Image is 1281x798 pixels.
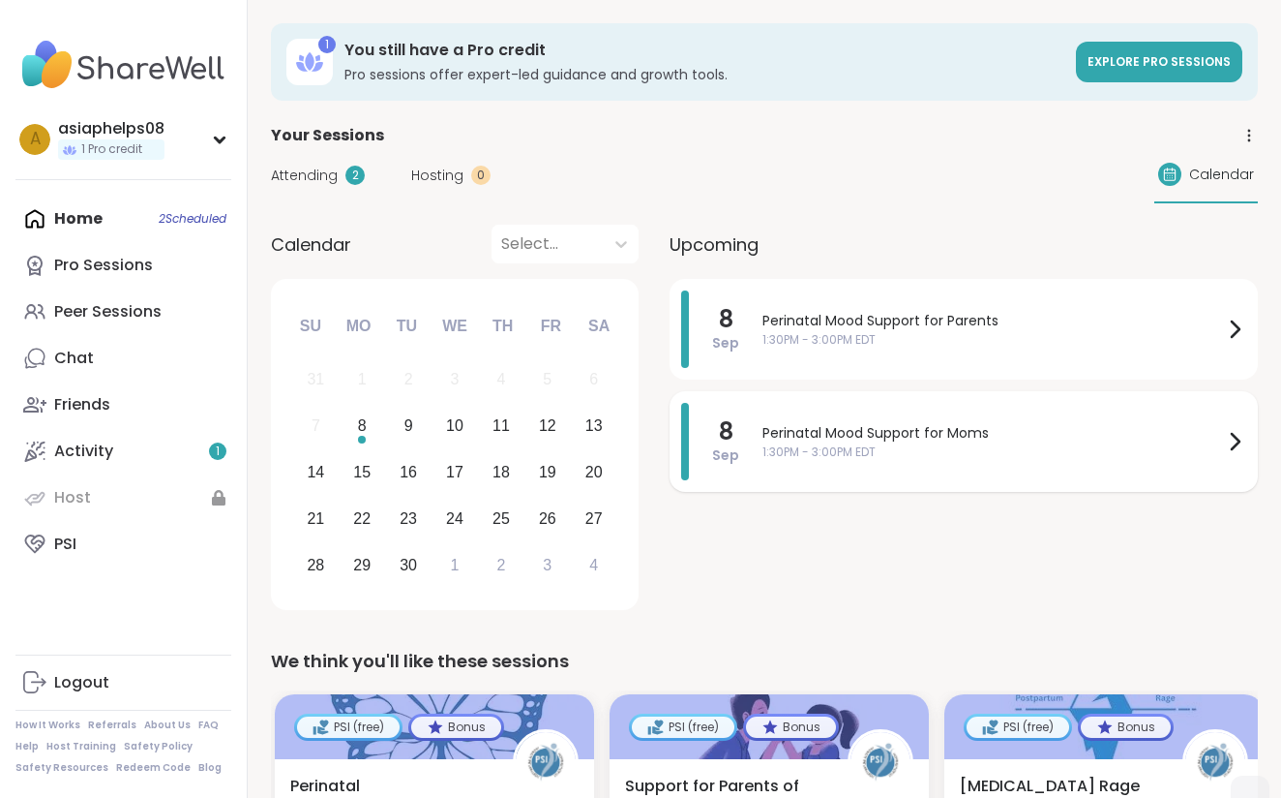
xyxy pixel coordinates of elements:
div: Choose Thursday, September 11th, 2025 [481,406,522,447]
div: 11 [492,413,510,439]
a: Safety Policy [124,740,193,753]
span: Hosting [411,166,463,186]
div: Choose Sunday, September 21st, 2025 [295,498,337,539]
div: Host [54,487,91,508]
div: asiaphelps08 [58,118,164,139]
div: Choose Saturday, September 13th, 2025 [573,406,614,447]
div: 13 [585,413,603,439]
div: 31 [307,366,324,392]
div: Choose Wednesday, September 24th, 2025 [434,498,476,539]
a: Explore Pro sessions [1076,42,1242,82]
div: 18 [492,459,510,485]
div: Choose Monday, September 22nd, 2025 [342,498,383,539]
div: Tu [385,305,428,348]
span: Explore Pro sessions [1087,53,1231,70]
h3: You still have a Pro credit [344,40,1064,61]
a: Safety Resources [15,761,108,775]
img: PSIHost2 [850,732,910,792]
div: 6 [589,366,598,392]
div: We think you'll like these sessions [271,648,1258,675]
div: Choose Wednesday, October 1st, 2025 [434,544,476,586]
a: Referrals [88,719,136,732]
div: Choose Wednesday, September 17th, 2025 [434,452,476,494]
span: 1 [216,444,220,460]
a: How It Works [15,719,80,732]
a: FAQ [198,719,219,732]
div: Bonus [746,717,836,738]
div: 2 [404,366,413,392]
div: 10 [446,413,463,439]
div: Choose Tuesday, September 9th, 2025 [388,406,430,447]
span: Perinatal Mood Support for Moms [762,423,1223,444]
div: 1 [318,36,336,53]
div: Choose Sunday, September 28th, 2025 [295,544,337,586]
img: PSIHost2 [1185,732,1245,792]
a: Friends [15,382,231,428]
a: Pro Sessions [15,242,231,289]
div: Chat [54,348,94,369]
div: Choose Tuesday, September 16th, 2025 [388,452,430,494]
div: 26 [539,506,556,532]
a: Redeem Code [116,761,191,775]
div: Su [289,305,332,348]
a: Help [15,740,39,753]
div: 25 [492,506,510,532]
div: 14 [307,459,324,485]
div: Sa [578,305,620,348]
div: 17 [446,459,463,485]
a: About Us [144,719,191,732]
div: Bonus [1081,717,1171,738]
span: 8 [719,306,733,333]
div: 0 [471,166,491,185]
div: 19 [539,459,556,485]
span: a [30,127,41,152]
div: Choose Monday, September 15th, 2025 [342,452,383,494]
div: 28 [307,552,324,578]
div: We [433,305,476,348]
div: PSI (free) [297,717,400,738]
div: 2 [496,552,505,578]
div: 21 [307,506,324,532]
div: Bonus [411,717,501,738]
div: Th [482,305,524,348]
div: Choose Sunday, September 14th, 2025 [295,452,337,494]
div: Not available Sunday, August 31st, 2025 [295,359,337,401]
div: Choose Thursday, September 25th, 2025 [481,498,522,539]
div: 9 [404,413,413,439]
div: PSI [54,534,76,555]
div: Choose Saturday, September 20th, 2025 [573,452,614,494]
div: 30 [400,552,417,578]
div: Activity [54,441,113,462]
div: Choose Saturday, October 4th, 2025 [573,544,614,586]
div: Not available Thursday, September 4th, 2025 [481,359,522,401]
div: Mo [337,305,379,348]
div: 27 [585,506,603,532]
div: 4 [589,552,598,578]
div: Choose Friday, September 12th, 2025 [526,406,568,447]
div: Choose Tuesday, September 23rd, 2025 [388,498,430,539]
span: Sep [712,445,739,465]
div: Choose Thursday, September 18th, 2025 [481,452,522,494]
a: Host Training [46,740,116,753]
div: 29 [353,552,371,578]
span: Perinatal Mood Support for Parents [762,311,1223,331]
div: 5 [543,366,551,392]
a: Blog [198,761,222,775]
div: Friends [54,394,110,415]
div: 12 [539,413,556,439]
div: Choose Thursday, October 2nd, 2025 [481,544,522,586]
span: Calendar [1189,165,1254,185]
div: month 2025-09 [292,356,616,588]
div: 1 [358,366,367,392]
a: Host [15,475,231,521]
div: 15 [353,459,371,485]
div: 23 [400,506,417,532]
div: 24 [446,506,463,532]
div: Not available Tuesday, September 2nd, 2025 [388,359,430,401]
div: Choose Wednesday, September 10th, 2025 [434,406,476,447]
div: 3 [451,366,460,392]
div: 4 [496,366,505,392]
img: PSIHost2 [516,732,576,792]
a: Activity1 [15,428,231,475]
a: PSI [15,521,231,568]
